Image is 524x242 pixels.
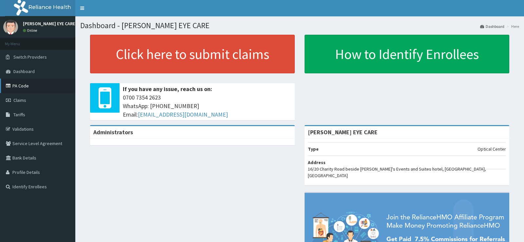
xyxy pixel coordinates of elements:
[308,128,378,136] strong: [PERSON_NAME] EYE CARE
[308,146,319,152] b: Type
[80,21,519,30] h1: Dashboard - [PERSON_NAME] EYE CARE
[13,97,26,103] span: Claims
[23,28,39,33] a: Online
[308,159,326,165] b: Address
[13,112,25,118] span: Tariffs
[13,54,47,60] span: Switch Providers
[477,146,506,152] p: Optical Center
[90,35,295,73] a: Click here to submit claims
[138,111,228,118] a: [EMAIL_ADDRESS][DOMAIN_NAME]
[3,20,18,34] img: User Image
[13,68,35,74] span: Dashboard
[480,24,504,29] a: Dashboard
[308,166,506,179] p: 16/20 Charity Road beside [PERSON_NAME]'s Events and Suites hotel, [GEOGRAPHIC_DATA], [GEOGRAPHIC...
[23,21,100,26] p: [PERSON_NAME] EYE CARE08063295263
[505,24,519,29] li: Here
[305,35,509,73] a: How to Identify Enrollees
[93,128,133,136] b: Administrators
[123,93,291,119] span: 0700 7354 2623 WhatsApp: [PHONE_NUMBER] Email:
[123,85,212,93] b: If you have any issue, reach us on:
